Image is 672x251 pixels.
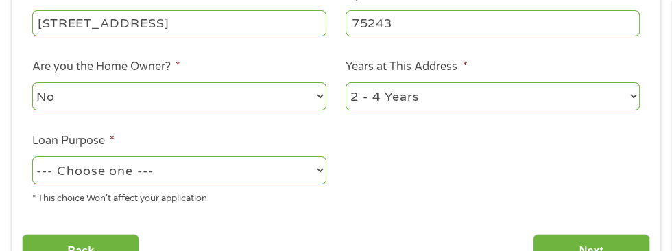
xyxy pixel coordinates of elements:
[32,10,326,36] input: 1 Main Street
[32,187,326,205] div: * This choice Won’t affect your application
[32,134,115,148] label: Loan Purpose
[32,60,180,74] label: Are you the Home Owner?
[346,60,467,74] label: Years at This Address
